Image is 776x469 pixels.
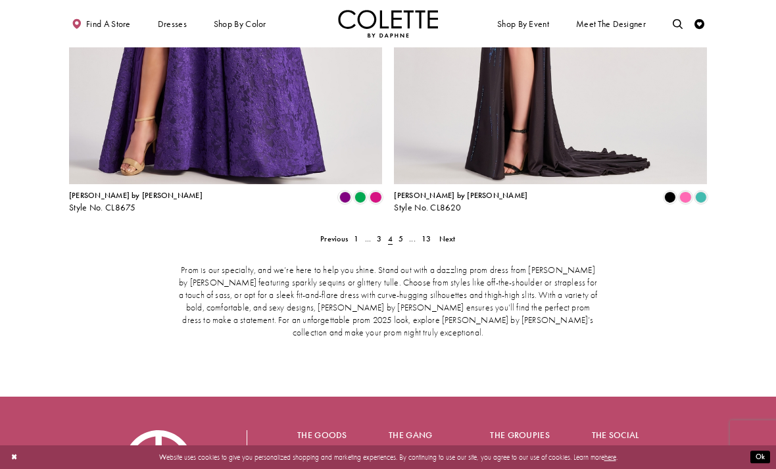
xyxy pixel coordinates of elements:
h5: The social [592,430,654,440]
span: Style No. CL8620 [394,202,461,213]
a: here [604,453,616,462]
a: ... [406,232,419,246]
span: Find a store [86,19,131,29]
a: Prev Page [318,232,351,246]
span: Shop by color [211,10,268,37]
h5: The groupies [490,430,552,440]
div: Colette by Daphne Style No. CL8675 [69,191,203,212]
span: Meet the designer [576,19,646,29]
p: Prom is our specialty, and we’re here to help you shine. Stand out with a dazzling prom dress fro... [176,264,600,339]
p: Website uses cookies to give you personalized shopping and marketing experiences. By continuing t... [72,451,704,464]
a: 13 [419,232,435,246]
img: Colette by Daphne [338,10,438,37]
span: 1 [354,234,358,244]
i: Black [664,191,676,203]
span: 3 [377,234,381,244]
a: Visit Home Page [338,10,438,37]
a: Toggle search [670,10,685,37]
i: Fuchsia [370,191,381,203]
span: Dresses [158,19,187,29]
span: [PERSON_NAME] by [PERSON_NAME] [394,190,527,201]
a: 1 [351,232,362,246]
span: Shop by color [214,19,266,29]
i: Emerald [354,191,366,203]
a: 3 [374,232,385,246]
button: Submit Dialog [750,451,770,464]
a: Check Wishlist [692,10,707,37]
span: 13 [422,234,431,244]
a: Find a store [69,10,133,37]
div: Colette by Daphne Style No. CL8620 [394,191,527,212]
i: Purple [339,191,351,203]
span: Shop By Event [497,19,549,29]
a: ... [362,232,374,246]
a: 5 [395,232,406,246]
span: Style No. CL8675 [69,202,136,213]
span: Previous [320,234,348,244]
button: Close Dialog [6,449,22,466]
span: Next [439,234,456,244]
h5: The goods [297,430,349,440]
a: Meet the designer [573,10,648,37]
span: ... [409,234,416,244]
a: Next Page [436,232,458,246]
span: Current page [385,232,395,246]
span: ... [365,234,372,244]
i: Turquoise [695,191,707,203]
h5: The gang [389,430,450,440]
span: Dresses [155,10,189,37]
i: Pink [679,191,691,203]
span: 4 [388,234,393,244]
span: 5 [399,234,403,244]
span: Shop By Event [495,10,551,37]
span: [PERSON_NAME] by [PERSON_NAME] [69,190,203,201]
